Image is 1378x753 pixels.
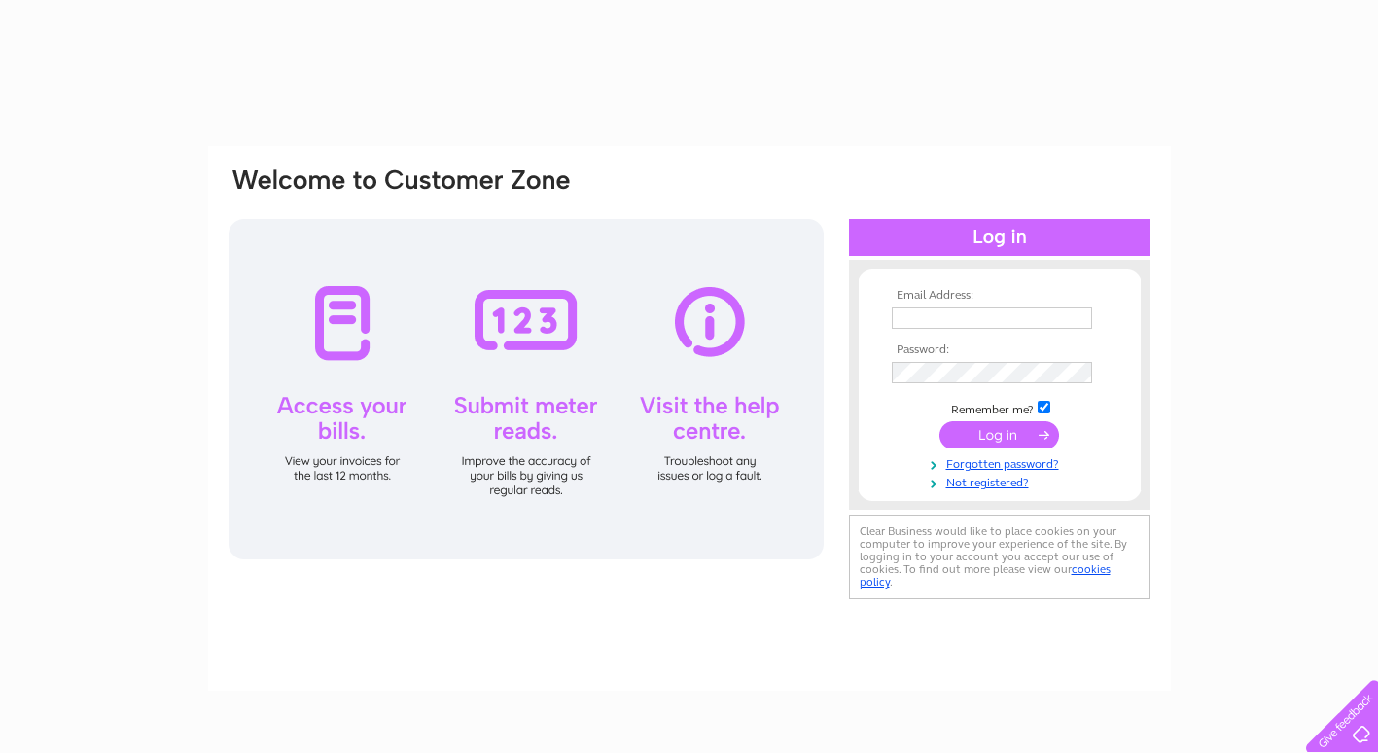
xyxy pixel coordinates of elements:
input: Submit [939,421,1059,448]
th: Password: [887,343,1113,357]
th: Email Address: [887,289,1113,303]
div: Clear Business would like to place cookies on your computer to improve your experience of the sit... [849,515,1150,599]
a: Not registered? [892,472,1113,490]
a: Forgotten password? [892,453,1113,472]
a: cookies policy [860,562,1111,589]
td: Remember me? [887,398,1113,417]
